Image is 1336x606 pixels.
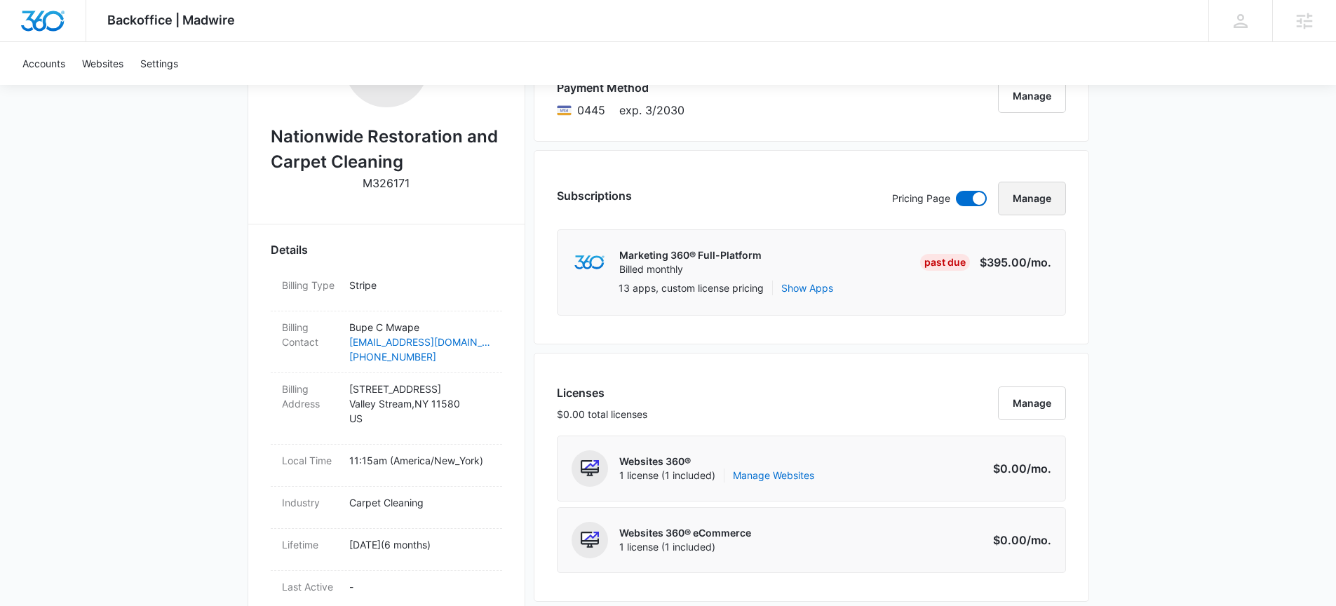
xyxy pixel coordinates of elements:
[985,460,1051,477] p: $0.00
[574,255,605,270] img: marketing360Logo
[349,382,491,426] p: [STREET_ADDRESS] Valley Stream , NY 11580 US
[363,175,410,191] p: M326171
[282,278,338,292] dt: Billing Type
[14,42,74,85] a: Accounts
[998,79,1066,113] button: Manage
[980,254,1051,271] p: $395.00
[349,335,491,349] a: [EMAIL_ADDRESS][DOMAIN_NAME]
[271,373,502,445] div: Billing Address[STREET_ADDRESS]Valley Stream,NY 11580US
[985,532,1051,548] p: $0.00
[619,102,684,119] span: exp. 3/2030
[920,254,970,271] div: Past Due
[282,495,338,510] dt: Industry
[619,248,762,262] p: Marketing 360® Full-Platform
[349,278,491,292] p: Stripe
[271,124,502,175] h2: Nationwide Restoration and Carpet Cleaning
[107,13,235,27] span: Backoffice | Madwire
[781,281,833,295] button: Show Apps
[271,445,502,487] div: Local Time11:15am (America/New_York)
[619,454,814,469] p: Websites 360®
[733,469,814,483] a: Manage Websites
[557,407,647,422] p: $0.00 total licenses
[577,102,605,119] span: Visa ending with
[1027,255,1051,269] span: /mo.
[271,269,502,311] div: Billing TypeStripe
[998,182,1066,215] button: Manage
[271,241,308,258] span: Details
[619,469,814,483] span: 1 license (1 included)
[271,487,502,529] div: IndustryCarpet Cleaning
[349,537,491,552] p: [DATE] ( 6 months )
[892,191,950,206] p: Pricing Page
[349,495,491,510] p: Carpet Cleaning
[349,579,491,594] p: -
[349,453,491,468] p: 11:15am ( America/New_York )
[282,382,338,411] dt: Billing Address
[282,453,338,468] dt: Local Time
[619,526,751,540] p: Websites 360® eCommerce
[557,79,684,96] h3: Payment Method
[619,281,764,295] p: 13 apps, custom license pricing
[619,540,751,554] span: 1 license (1 included)
[74,42,132,85] a: Websites
[132,42,187,85] a: Settings
[282,579,338,594] dt: Last Active
[349,320,491,335] p: Bupe C Mwape
[271,311,502,373] div: Billing ContactBupe C Mwape[EMAIL_ADDRESS][DOMAIN_NAME][PHONE_NUMBER]
[282,320,338,349] dt: Billing Contact
[1027,533,1051,547] span: /mo.
[282,537,338,552] dt: Lifetime
[557,384,647,401] h3: Licenses
[998,386,1066,420] button: Manage
[271,529,502,571] div: Lifetime[DATE](6 months)
[619,262,762,276] p: Billed monthly
[349,349,491,364] a: [PHONE_NUMBER]
[557,187,632,204] h3: Subscriptions
[1027,462,1051,476] span: /mo.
